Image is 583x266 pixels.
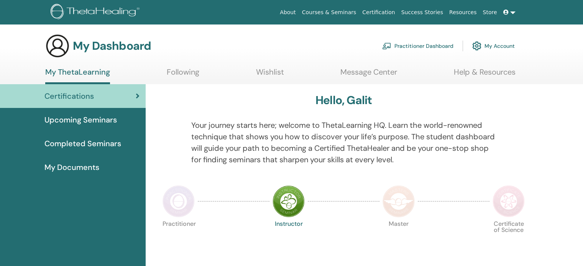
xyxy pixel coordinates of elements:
[383,185,415,217] img: Master
[273,221,305,253] p: Instructor
[44,114,117,126] span: Upcoming Seminars
[167,67,199,82] a: Following
[382,42,391,49] img: chalkboard-teacher.svg
[273,185,305,217] img: Instructor
[382,38,453,54] a: Practitioner Dashboard
[493,185,525,217] img: Certificate of Science
[315,93,372,107] h3: Hello, Galit
[163,185,195,217] img: Practitioner
[340,67,397,82] a: Message Center
[45,34,70,58] img: generic-user-icon.jpg
[493,221,525,253] p: Certificate of Science
[44,162,99,173] span: My Documents
[44,138,121,149] span: Completed Seminars
[480,5,500,20] a: Store
[398,5,446,20] a: Success Stories
[383,221,415,253] p: Master
[73,39,151,53] h3: My Dashboard
[472,38,515,54] a: My Account
[299,5,360,20] a: Courses & Seminars
[191,119,496,165] p: Your journey starts here; welcome to ThetaLearning HQ. Learn the world-renowned technique that sh...
[163,221,195,253] p: Practitioner
[454,67,516,82] a: Help & Resources
[45,67,110,84] a: My ThetaLearning
[359,5,398,20] a: Certification
[277,5,299,20] a: About
[472,39,481,52] img: cog.svg
[256,67,284,82] a: Wishlist
[44,90,94,102] span: Certifications
[446,5,480,20] a: Resources
[51,4,142,21] img: logo.png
